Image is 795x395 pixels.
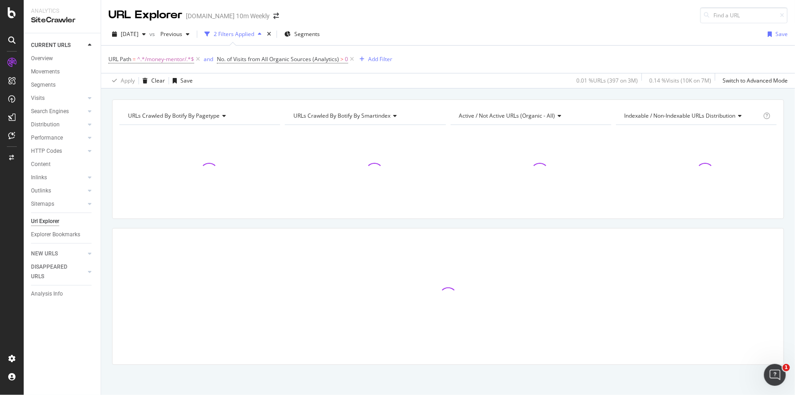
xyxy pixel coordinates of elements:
a: Content [31,160,94,169]
button: Apply [108,73,135,88]
div: NEW URLS [31,249,58,259]
div: Distribution [31,120,60,130]
button: Segments [281,27,323,42]
a: Analysis Info [31,289,94,299]
button: Switch to Advanced Mode [719,73,788,88]
div: HTTP Codes [31,146,62,156]
span: > [340,55,344,63]
span: vs [149,30,157,38]
a: Overview [31,54,94,63]
div: 2 Filters Applied [214,30,254,38]
div: [DOMAIN_NAME] 10m Weekly [186,11,270,21]
div: Search Engines [31,107,69,116]
div: times [265,30,273,39]
div: Switch to Advanced Mode [723,77,788,84]
div: Overview [31,54,53,63]
button: and [204,55,213,63]
button: Save [764,27,788,42]
div: Movements [31,67,60,77]
span: URLs Crawled By Botify By smartindex [293,112,390,120]
div: CURRENT URLS [31,41,71,50]
iframe: Intercom live chat [764,364,786,386]
a: Distribution [31,120,85,130]
a: Segments [31,80,94,90]
a: NEW URLS [31,249,85,259]
div: Inlinks [31,173,47,182]
button: Add Filter [356,54,392,65]
span: URLs Crawled By Botify By pagetype [128,112,220,120]
div: Segments [31,80,56,90]
h4: URLs Crawled By Botify By smartindex [292,109,437,123]
a: HTTP Codes [31,146,85,156]
a: Sitemaps [31,199,85,209]
div: SiteCrawler [31,15,93,26]
a: Performance [31,133,85,143]
div: Performance [31,133,63,143]
div: Outlinks [31,186,51,196]
span: 0 [345,53,348,66]
div: Add Filter [368,55,392,63]
div: Content [31,160,51,169]
span: Indexable / Non-Indexable URLs distribution [625,112,736,120]
div: Analysis Info [31,289,63,299]
a: Movements [31,67,94,77]
span: Previous [157,30,182,38]
a: DISAPPEARED URLS [31,262,85,281]
span: No. of Visits from All Organic Sources (Analytics) [217,55,339,63]
a: Explorer Bookmarks [31,230,94,239]
div: URL Explorer [108,7,182,23]
a: Search Engines [31,107,85,116]
span: Segments [294,30,320,38]
div: Visits [31,94,45,103]
button: Clear [139,73,165,88]
button: Previous [157,27,193,42]
div: Clear [151,77,165,84]
div: Analytics [31,7,93,15]
div: Explorer Bookmarks [31,230,80,239]
span: ^.*/money-mentor/.*$ [137,53,194,66]
span: 2025 Aug. 22nd [121,30,138,38]
span: Active / Not Active URLs (organic - all) [459,112,555,120]
div: arrow-right-arrow-left [273,13,279,19]
div: Save [180,77,193,84]
a: Visits [31,94,85,103]
a: Inlinks [31,173,85,182]
div: Sitemaps [31,199,54,209]
a: Url Explorer [31,217,94,226]
div: 0.14 % Visits ( 10K on 7M ) [649,77,711,84]
div: 0.01 % URLs ( 397 on 3M ) [576,77,638,84]
h4: URLs Crawled By Botify By pagetype [126,109,272,123]
span: = [133,55,136,63]
a: CURRENT URLS [31,41,85,50]
span: URL Path [108,55,131,63]
button: [DATE] [108,27,149,42]
a: Outlinks [31,186,85,196]
h4: Active / Not Active URLs [457,109,603,123]
div: DISAPPEARED URLS [31,262,77,281]
button: 2 Filters Applied [201,27,265,42]
input: Find a URL [700,7,788,23]
div: Apply [121,77,135,84]
span: 1 [783,364,790,371]
div: Save [775,30,788,38]
h4: Indexable / Non-Indexable URLs Distribution [623,109,761,123]
button: Save [169,73,193,88]
div: Url Explorer [31,217,59,226]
